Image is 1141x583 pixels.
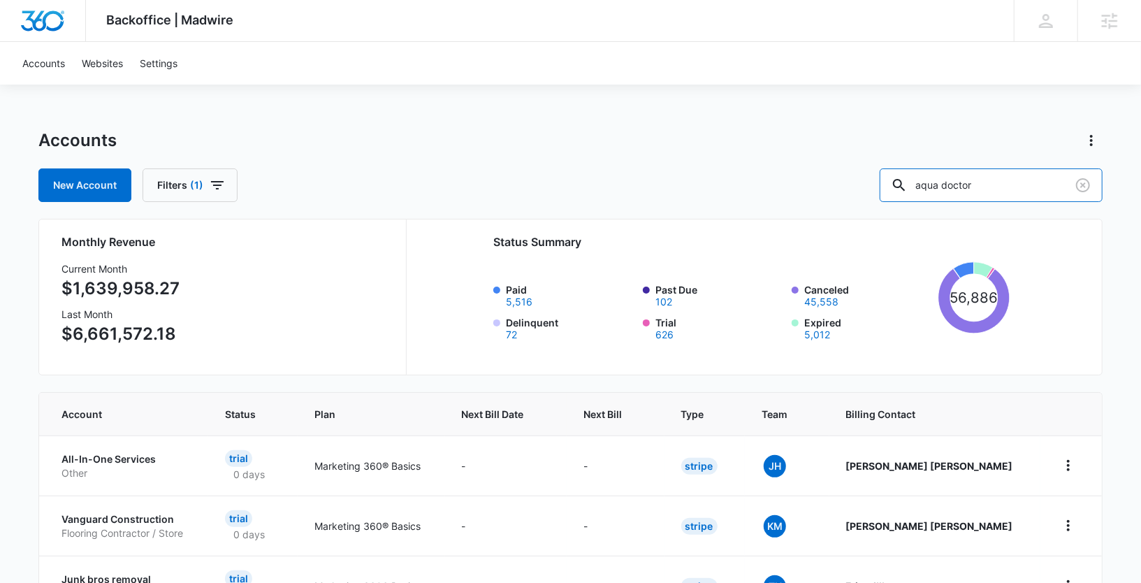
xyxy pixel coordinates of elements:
span: Account [61,407,171,422]
p: 0 days [225,527,273,542]
p: $6,661,572.18 [61,322,180,347]
span: Team [762,407,792,422]
label: Canceled [804,282,933,307]
label: Expired [804,315,933,340]
p: $1,639,958.27 [61,276,180,301]
p: Marketing 360® Basics [314,519,428,533]
div: Trial [225,510,252,527]
button: home [1057,454,1080,477]
p: 0 days [225,467,273,482]
a: Accounts [14,42,73,85]
span: Next Bill Date [462,407,530,422]
span: Type [681,407,708,422]
td: - [567,436,664,496]
div: Trial [225,450,252,467]
label: Delinquent [506,315,634,340]
h3: Current Month [61,261,180,276]
strong: [PERSON_NAME] [PERSON_NAME] [846,460,1013,472]
a: New Account [38,168,131,202]
h2: Monthly Revenue [61,233,389,250]
span: Backoffice | Madwire [107,13,234,27]
button: Canceled [804,297,838,307]
p: All-In-One Services [61,452,191,466]
button: Clear [1072,174,1094,196]
button: Expired [804,330,830,340]
h3: Last Month [61,307,180,322]
button: Filters(1) [143,168,238,202]
strong: [PERSON_NAME] [PERSON_NAME] [846,520,1013,532]
button: Past Due [655,297,672,307]
td: - [445,436,567,496]
tspan: 56,886 [950,289,998,306]
button: Actions [1080,129,1103,152]
p: Marketing 360® Basics [314,459,428,473]
span: (1) [190,180,203,190]
td: - [445,496,567,556]
div: Stripe [681,518,718,535]
button: Trial [655,330,674,340]
button: home [1057,514,1080,537]
h1: Accounts [38,130,117,151]
span: Next Bill [583,407,627,422]
label: Paid [506,282,634,307]
td: - [567,496,664,556]
span: JH [764,455,786,477]
h2: Status Summary [493,233,1010,250]
button: Delinquent [506,330,517,340]
p: Other [61,466,191,480]
p: Vanguard Construction [61,512,191,526]
button: Paid [506,297,532,307]
a: Settings [131,42,186,85]
p: Flooring Contractor / Store [61,526,191,540]
div: Stripe [681,458,718,475]
input: Search [880,168,1103,202]
span: KM [764,515,786,538]
a: All-In-One ServicesOther [61,452,191,480]
span: Status [225,407,260,422]
span: Plan [314,407,428,422]
label: Past Due [655,282,784,307]
a: Vanguard ConstructionFlooring Contractor / Store [61,512,191,540]
a: Websites [73,42,131,85]
label: Trial [655,315,784,340]
span: Billing Contact [846,407,1024,422]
